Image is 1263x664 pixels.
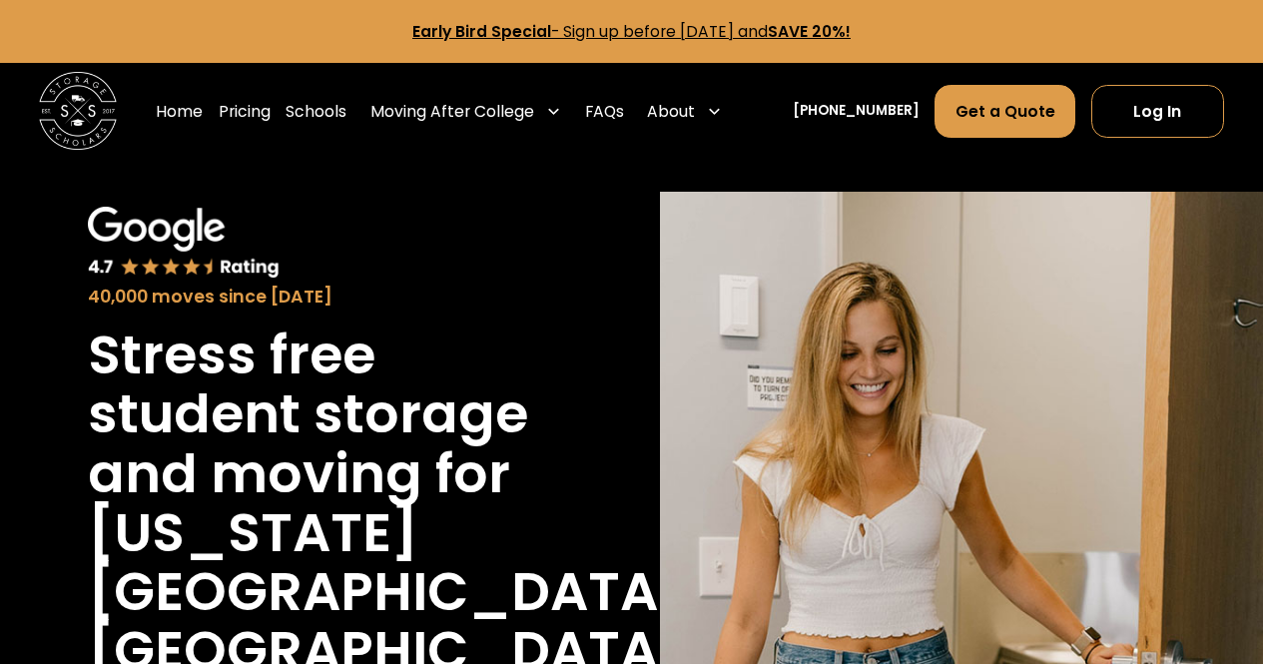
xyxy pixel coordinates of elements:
div: 40,000 moves since [DATE] [88,284,541,310]
a: Pricing [219,84,271,139]
h1: Stress free student storage and moving for [88,326,541,502]
a: [PHONE_NUMBER] [793,101,920,122]
div: About [639,84,730,139]
div: Moving After College [370,100,534,123]
div: About [647,100,695,123]
a: Get a Quote [935,85,1075,138]
a: Home [156,84,203,139]
img: Storage Scholars main logo [39,72,117,150]
a: FAQs [585,84,624,139]
a: Schools [286,84,346,139]
a: Early Bird Special- Sign up before [DATE] andSAVE 20%! [412,21,851,42]
a: home [39,72,117,150]
a: Log In [1091,85,1224,138]
div: Moving After College [362,84,569,139]
strong: Early Bird Special [412,21,551,42]
img: Google 4.7 star rating [88,207,280,280]
strong: SAVE 20%! [768,21,851,42]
